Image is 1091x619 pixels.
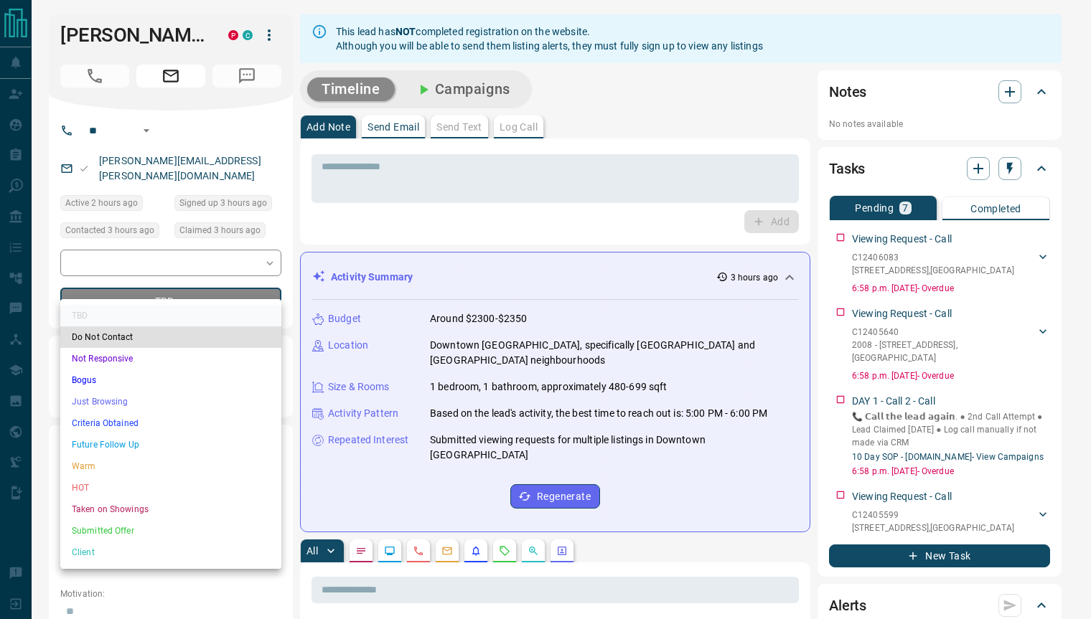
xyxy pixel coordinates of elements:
[60,391,281,412] li: Just Browsing
[60,477,281,498] li: HOT
[60,412,281,434] li: Criteria Obtained
[60,434,281,455] li: Future Follow Up
[60,498,281,520] li: Taken on Showings
[60,326,281,348] li: Do Not Contact
[60,348,281,369] li: Not Responsive
[60,542,281,563] li: Client
[60,520,281,542] li: Submitted Offer
[60,369,281,391] li: Bogus
[60,455,281,477] li: Warm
